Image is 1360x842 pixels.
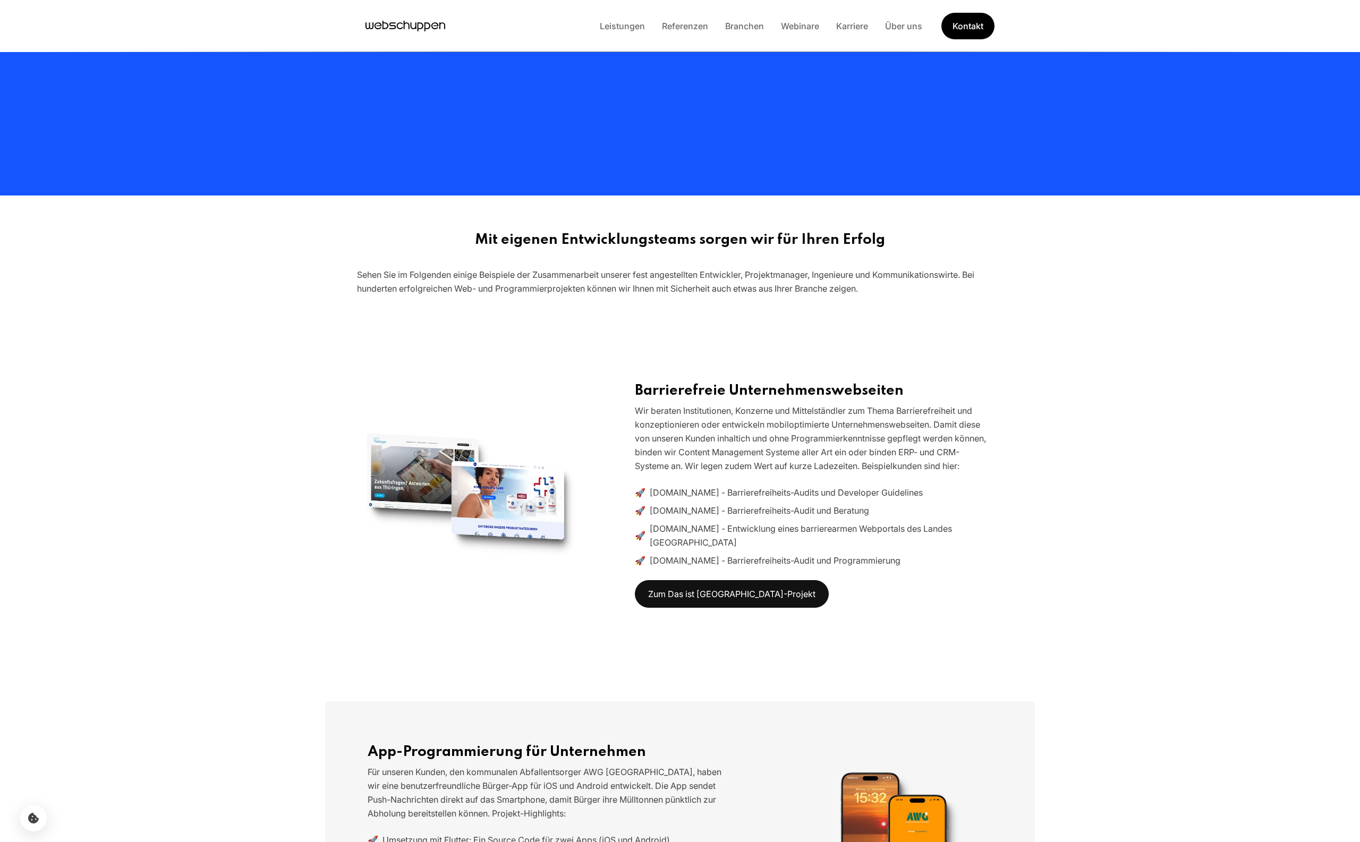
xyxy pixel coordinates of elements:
span: [DOMAIN_NAME] - Barrierefreiheits-Audit und Beratung [650,504,869,517]
a: Referenzen [653,21,717,31]
p: Für unseren Kunden, den kommunalen Abfallentsorger AWG [GEOGRAPHIC_DATA], haben wir eine benutzer... [368,765,725,820]
h2: Barrierefreie Unternehmenswebseiten [635,382,992,399]
a: Webinare [772,21,828,31]
a: Get Started [941,13,994,39]
li: 🚀 [635,522,992,549]
img: cta-image [358,414,574,576]
a: Karriere [828,21,877,31]
li: 🚀 [635,504,992,517]
li: 🚀 [635,554,992,567]
a: Hauptseite besuchen [365,18,445,34]
a: Über uns [877,21,931,31]
span: [DOMAIN_NAME] - Entwicklung eines barrierearmen Webportals des Landes [GEOGRAPHIC_DATA] [650,522,992,549]
a: Branchen [717,21,772,31]
a: Zum Das ist [GEOGRAPHIC_DATA]-Projekt [635,580,829,608]
p: Wir beraten Institutionen, Konzerne und Mittelständler zum Thema Barrierefreiheit und konzeptioni... [635,404,992,473]
div: Sehen Sie im Folgenden einige Beispiele der Zusammenarbeit unserer fest angestellten Entwickler, ... [357,268,1003,295]
h2: App-Programmierung für Unternehmen [368,744,725,761]
button: Cookie-Einstellungen öffnen [20,805,47,831]
span: [DOMAIN_NAME] - Barrierefreiheits-Audits und Developer Guidelines [650,486,923,499]
li: 🚀 [635,486,992,499]
span: [DOMAIN_NAME] - Barrierefreiheits-Audit und Programmierung [650,554,900,567]
h2: Mit eigenen Entwicklungsteams sorgen wir für Ihren Erfolg [357,232,1003,249]
a: Leistungen [591,21,653,31]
